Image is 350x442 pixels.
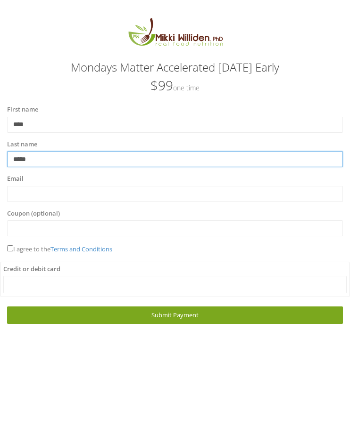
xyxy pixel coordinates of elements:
h3: Mondays Matter Accelerated [DATE] Early [7,61,343,73]
span: $99 [150,76,200,94]
a: Terms and Conditions [50,245,112,253]
label: Credit or debit card [3,265,60,274]
label: Coupon (optional) [7,209,60,218]
span: I agree to the [7,245,112,253]
label: First name [7,105,38,114]
label: Last name [7,140,37,149]
small: One time [173,83,200,92]
span: Submit Payment [151,311,199,319]
img: MikkiLogoMain.png [121,16,229,52]
label: Email [7,174,24,184]
iframe: Secure card payment input frame [9,281,341,289]
a: Submit Payment [7,306,343,324]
